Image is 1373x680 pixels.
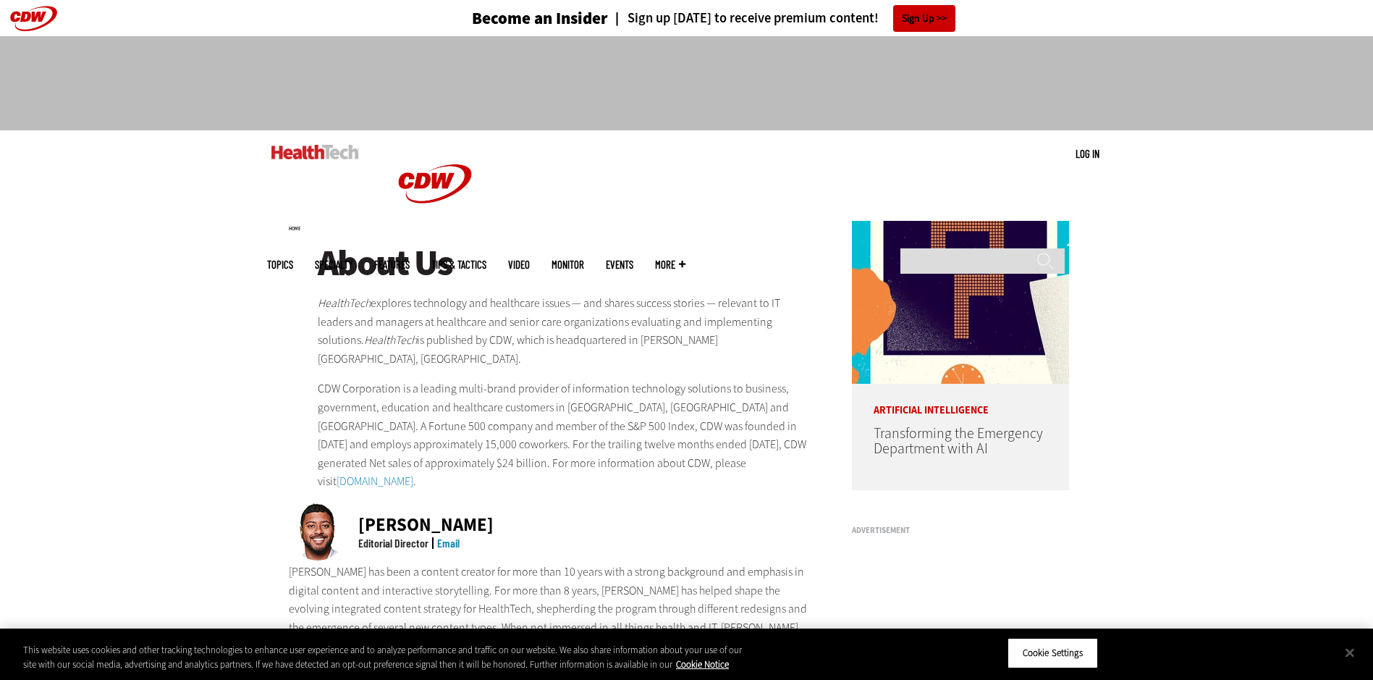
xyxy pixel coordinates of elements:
a: Video [508,259,530,270]
h3: Advertisement [852,526,1069,534]
a: More information about your privacy [676,658,729,671]
p: CDW Corporation is a leading multi-brand provider of information technology solutions to business... [318,379,814,491]
a: CDW [381,226,489,241]
p: explores technology and healthcare issues — and shares success stories — relevant to IT leaders a... [318,294,814,368]
img: Ricky Ribeiro [289,503,347,561]
p: [PERSON_NAME] has been a content creator for more than 10 years with a strong background and emph... [289,563,814,655]
a: [DOMAIN_NAME] [337,474,413,489]
img: illustration of question mark [852,221,1069,384]
button: Close [1334,637,1366,668]
a: MonITor [552,259,584,270]
span: More [655,259,685,270]
a: Tips & Tactics [431,259,486,270]
img: Home [271,145,359,159]
a: Email [437,536,460,550]
button: Cookie Settings [1007,638,1098,668]
em: HealthTech [364,332,417,348]
em: HealthTech [318,295,371,311]
h3: Become an Insider [472,10,608,27]
div: [PERSON_NAME] [358,516,494,534]
iframe: advertisement [423,51,950,116]
a: Become an Insider [418,10,608,27]
a: Sign up [DATE] to receive premium content! [608,12,879,25]
a: Events [606,259,633,270]
a: Sign Up [893,5,955,32]
a: Features [374,259,410,270]
div: This website uses cookies and other tracking technologies to enhance user experience and to analy... [23,643,755,671]
p: Artificial Intelligence [852,384,1069,416]
a: Transforming the Emergency Department with AI [874,424,1043,458]
span: Topics [267,259,293,270]
span: Specialty [315,259,352,270]
img: Home [381,130,489,238]
a: Log in [1076,147,1099,160]
div: Editorial Director [358,537,428,549]
div: User menu [1076,146,1099,161]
